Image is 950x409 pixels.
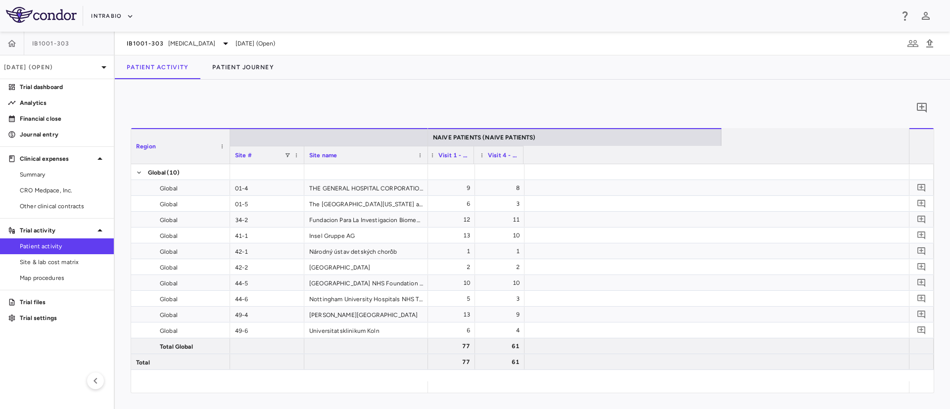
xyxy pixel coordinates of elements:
[484,196,520,212] div: 3
[484,227,520,243] div: 10
[20,202,106,211] span: Other clinical contracts
[20,83,106,91] p: Trial dashboard
[304,275,428,290] div: [GEOGRAPHIC_DATA] NHS Foundation Trust
[917,262,926,272] svg: Add comment
[915,213,928,226] button: Add comment
[304,212,428,227] div: Fundacion Para La Investigacion Biomedica [GEOGRAPHIC_DATA]
[148,165,166,181] span: Global
[200,55,286,79] button: Patient Journey
[304,243,428,259] div: Národný ústav detských chorôb
[230,291,304,306] div: 44-6
[304,291,428,306] div: Nottingham University Hospitals NHS Trust
[20,314,106,322] p: Trial settings
[304,307,428,322] div: [PERSON_NAME][GEOGRAPHIC_DATA]
[304,227,428,243] div: Insel Gruppe AG
[915,276,928,289] button: Add comment
[484,338,520,354] div: 61
[434,227,470,243] div: 13
[6,7,77,23] img: logo-full-BYUhSk78.svg
[20,258,106,267] span: Site & lab cost matrix
[915,323,928,337] button: Add comment
[160,291,178,307] span: Global
[136,143,156,150] span: Region
[915,244,928,258] button: Add comment
[484,275,520,291] div: 10
[917,325,926,335] svg: Add comment
[230,259,304,274] div: 42-2
[915,308,928,321] button: Add comment
[484,322,520,338] div: 4
[160,323,178,339] span: Global
[304,180,428,195] div: THE GENERAL HOSPITAL CORPORATION
[230,275,304,290] div: 44-5
[236,39,276,48] span: [DATE] (Open)
[434,243,470,259] div: 1
[916,102,928,114] svg: Add comment
[433,134,536,141] span: NAIVE PATIENTS (NAIVE PATIENTS)
[160,307,178,323] span: Global
[917,294,926,303] svg: Add comment
[488,152,519,159] span: Visit 4 - Treatment Visit 2 (V4)
[235,152,252,159] span: Site #
[230,322,304,338] div: 49-6
[434,275,470,291] div: 10
[913,99,930,116] button: Add comment
[230,196,304,211] div: 01-5
[20,114,106,123] p: Financial close
[915,197,928,210] button: Add comment
[230,212,304,227] div: 34-2
[160,339,193,355] span: Total Global
[20,242,106,251] span: Patient activity
[309,152,337,159] span: Site name
[917,230,926,240] svg: Add comment
[434,180,470,196] div: 9
[160,275,178,291] span: Global
[4,63,98,72] p: [DATE] (Open)
[160,181,178,196] span: Global
[917,215,926,224] svg: Add comment
[304,196,428,211] div: The [GEOGRAPHIC_DATA][US_STATE] at [GEOGRAPHIC_DATA]
[160,196,178,212] span: Global
[160,260,178,275] span: Global
[127,40,164,47] span: IB1001-303
[304,259,428,274] div: [GEOGRAPHIC_DATA]
[20,226,94,235] p: Trial activity
[91,8,134,24] button: IntraBio
[915,292,928,305] button: Add comment
[230,227,304,243] div: 41-1
[20,130,106,139] p: Journal entry
[20,186,106,195] span: CRO Medpace, Inc.
[434,322,470,338] div: 6
[32,40,70,47] span: IB1001-303
[160,228,178,244] span: Global
[917,310,926,319] svg: Add comment
[917,183,926,192] svg: Add comment
[304,322,428,338] div: Universitatsklinikum Koln
[484,243,520,259] div: 1
[484,180,520,196] div: 8
[915,181,928,194] button: Add comment
[484,212,520,227] div: 11
[484,259,520,275] div: 2
[434,354,470,370] div: 77
[230,180,304,195] div: 01-4
[438,152,469,159] span: Visit 1 - Screening 2 / Baseline Visit 1 (V1)
[434,291,470,307] div: 5
[434,338,470,354] div: 77
[230,307,304,322] div: 49-4
[484,307,520,322] div: 9
[434,212,470,227] div: 12
[915,228,928,242] button: Add comment
[434,307,470,322] div: 13
[20,273,106,282] span: Map procedures
[434,196,470,212] div: 6
[160,244,178,260] span: Global
[917,246,926,256] svg: Add comment
[167,165,180,181] span: (10)
[917,199,926,208] svg: Add comment
[20,298,106,307] p: Trial files
[20,170,106,179] span: Summary
[115,55,200,79] button: Patient Activity
[136,355,150,370] span: Total
[20,154,94,163] p: Clinical expenses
